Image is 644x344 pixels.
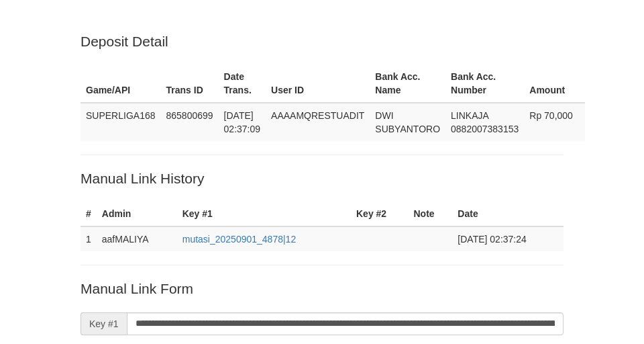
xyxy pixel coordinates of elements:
[351,202,408,226] th: Key #2
[80,169,563,188] p: Manual Link History
[97,226,177,251] td: aafMALIYA
[408,202,452,226] th: Note
[161,64,219,103] th: Trans ID
[524,64,585,103] th: Amount
[452,226,563,251] td: [DATE] 02:37:24
[80,226,97,251] td: 1
[80,279,563,298] p: Manual Link Form
[451,124,519,134] span: Copy 0882007383153 to clipboard
[370,64,445,103] th: Bank Acc. Name
[219,64,266,103] th: Date Trans.
[161,103,219,141] td: 865800699
[266,64,370,103] th: User ID
[182,234,296,245] a: mutasi_20250901_4878|12
[80,32,563,51] p: Deposit Detail
[80,64,161,103] th: Game/API
[80,103,161,141] td: SUPERLIGA168
[80,202,97,226] th: #
[271,110,364,121] span: AAAAMQRESTUADIT
[529,110,573,121] span: Rp 70,000
[452,202,563,226] th: Date
[177,202,351,226] th: Key #1
[97,202,177,226] th: Admin
[445,64,524,103] th: Bank Acc. Number
[80,312,127,335] span: Key #1
[224,110,261,134] span: [DATE] 02:37:09
[451,110,488,121] span: LINKAJA
[375,110,440,134] span: DWI SUBYANTORO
